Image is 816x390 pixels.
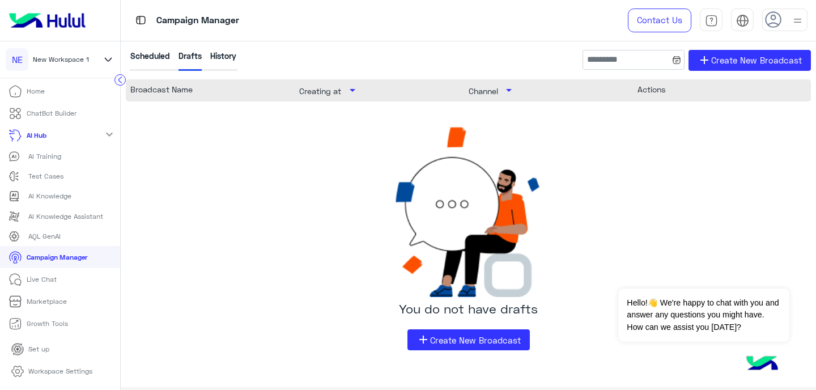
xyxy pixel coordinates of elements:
img: tab [736,14,749,27]
p: You do not have drafts [126,301,811,316]
img: Logo [5,9,90,32]
p: Home [27,86,45,96]
span: Channel [469,86,498,96]
p: Marketplace [27,296,67,307]
div: Broadcast Name [130,83,299,97]
p: Test Cases [28,171,63,181]
p: AI Knowledge Assistant [28,211,103,222]
a: Contact Us [628,9,691,32]
p: Campaign Manager [27,252,87,262]
p: AQL GenAI [28,231,61,241]
img: tab [705,14,718,27]
img: profile [790,14,805,28]
a: Set up [2,338,58,361]
p: AI Knowledge [28,191,71,201]
div: NE [6,48,28,71]
p: Growth Tools [27,319,68,329]
span: Create New Broadcast [430,335,521,345]
span: arrow_drop_down [341,83,363,97]
img: no apps [384,127,554,297]
div: Scheduled [130,50,170,71]
div: History [210,50,236,71]
div: Drafts [178,50,202,71]
span: Create New Broadcast [711,54,802,67]
span: Creating at [299,86,341,96]
img: hulul-logo.png [742,345,782,384]
span: add [416,333,430,346]
p: Workspace Settings [28,366,92,376]
p: Campaign Manager [156,13,239,28]
p: Live Chat [27,274,57,285]
span: add [698,53,711,67]
mat-icon: expand_more [103,128,116,141]
span: New Workspace 1 [33,54,89,65]
img: tab [134,13,148,27]
p: AI Training [28,151,61,162]
a: addCreate New Broadcast [407,329,530,350]
span: arrow_drop_down [498,83,520,97]
span: Hello!👋 We're happy to chat with you and answer any questions you might have. How can we assist y... [618,289,789,342]
a: addCreate New Broadcast [688,50,811,71]
p: Set up [28,344,49,354]
a: tab [700,9,722,32]
p: ChatBot Builder [27,108,76,118]
p: AI Hub [27,130,46,141]
div: Actions [637,83,807,97]
a: Workspace Settings [2,361,101,383]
